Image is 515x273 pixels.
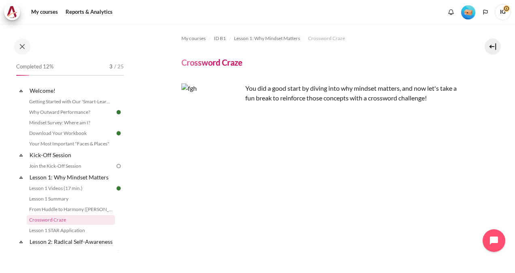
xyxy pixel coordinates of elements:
button: Languages [479,6,492,18]
span: You did a good start by diving into why mindset matters, and now let's take a fun break to reinfo... [245,84,457,102]
a: User menu [495,4,511,20]
img: fgh [181,83,242,144]
a: ID B1 [214,34,226,43]
a: Welcome! [28,85,115,96]
h4: Crossword Craze [181,57,243,68]
a: Your Most Important "Faces & Places" [27,139,115,149]
a: Crossword Craze [27,215,115,225]
span: Collapse [17,151,25,159]
a: Architeck Architeck [4,4,24,20]
a: Kick-Off Session [28,149,115,160]
a: My courses [28,4,61,20]
a: Lesson 1 Summary [27,194,115,204]
a: Reports & Analytics [63,4,115,20]
a: Lesson 1 STAR Application [27,226,115,235]
a: Why Outward Performance? [27,107,115,117]
a: Mindset Survey: Where am I? [27,118,115,128]
a: Crossword Craze [308,34,345,43]
div: Level #1 [461,4,475,19]
span: Collapse [17,87,25,95]
a: Join the Kick-Off Session [27,161,115,171]
a: Lesson 1: Why Mindset Matters [234,34,300,43]
span: Lesson 1: Why Mindset Matters [234,35,300,42]
span: Collapse [17,238,25,246]
div: 12% [16,75,29,76]
span: / 25 [114,63,124,71]
img: To do [115,249,122,256]
a: My courses [181,34,206,43]
a: Lesson 1: Why Mindset Matters [28,172,115,183]
a: Level #1 [458,4,479,19]
span: IG [495,4,511,20]
span: Collapse [17,173,25,181]
a: Lesson 2 Videos (20 min.) [27,248,115,258]
span: ID B1 [214,35,226,42]
span: Completed 12% [16,63,53,71]
a: Download Your Workbook [27,128,115,138]
img: Done [115,109,122,116]
nav: Navigation bar [181,32,458,45]
a: Lesson 1 Videos (17 min.) [27,183,115,193]
img: Done [115,185,122,192]
img: To do [115,162,122,170]
a: Lesson 2: Radical Self-Awareness [28,236,115,247]
a: From Huddle to Harmony ([PERSON_NAME]'s Story) [27,205,115,214]
img: Done [115,130,122,137]
span: Crossword Craze [308,35,345,42]
img: Level #1 [461,5,475,19]
img: Architeck [6,6,18,18]
span: 3 [109,63,113,71]
a: Getting Started with Our 'Smart-Learning' Platform [27,97,115,107]
span: My courses [181,35,206,42]
div: Show notification window with no new notifications [445,6,457,18]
